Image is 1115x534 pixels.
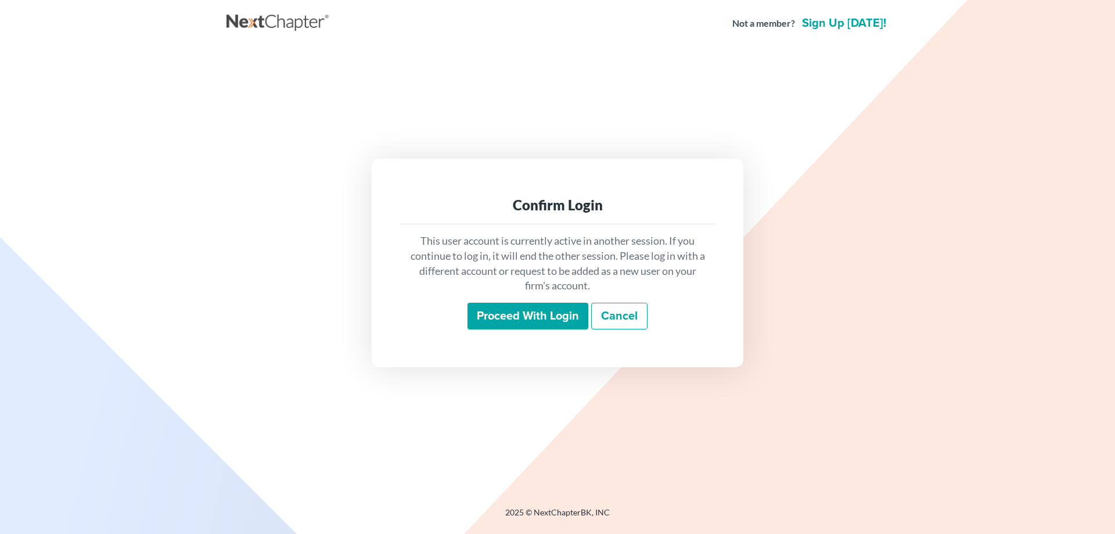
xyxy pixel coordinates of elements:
[226,507,889,528] div: 2025 © NextChapterBK, INC
[467,303,588,329] input: Proceed with login
[409,196,706,214] div: Confirm Login
[591,303,648,329] a: Cancel
[409,234,706,293] p: This user account is currently active in another session. If you continue to log in, it will end ...
[732,17,795,30] strong: Not a member?
[800,17,889,29] a: Sign up [DATE]!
